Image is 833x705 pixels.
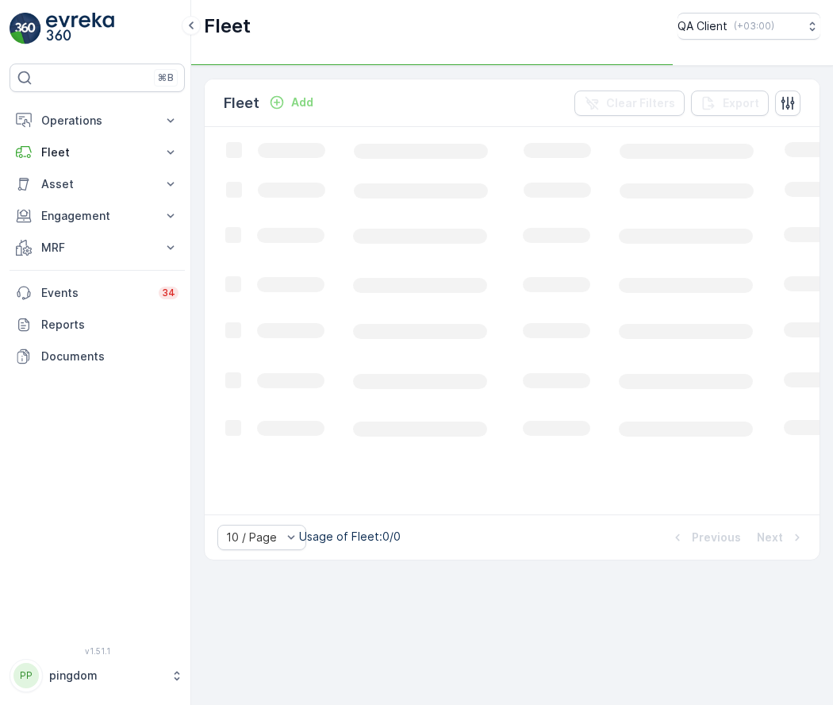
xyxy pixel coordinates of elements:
[734,20,774,33] p: ( +03:00 )
[10,13,41,44] img: logo
[204,13,251,39] p: Fleet
[263,93,320,112] button: Add
[41,144,153,160] p: Fleet
[668,528,743,547] button: Previous
[755,528,807,547] button: Next
[49,668,163,684] p: pingdom
[41,113,153,129] p: Operations
[41,317,178,333] p: Reports
[299,529,401,545] p: Usage of Fleet : 0/0
[10,277,185,309] a: Events34
[13,663,39,688] div: PP
[41,349,178,364] p: Documents
[224,92,259,114] p: Fleet
[10,232,185,264] button: MRF
[606,95,675,111] p: Clear Filters
[10,659,185,692] button: PPpingdom
[46,13,114,44] img: logo_light-DOdMpM7g.png
[678,18,727,34] p: QA Client
[10,105,185,137] button: Operations
[10,309,185,341] a: Reports
[10,341,185,372] a: Documents
[678,13,820,40] button: QA Client(+03:00)
[41,285,149,301] p: Events
[162,287,175,299] p: 34
[691,91,769,116] button: Export
[41,240,153,256] p: MRF
[10,168,185,200] button: Asset
[291,94,313,110] p: Add
[41,176,153,192] p: Asset
[692,530,741,545] p: Previous
[41,208,153,224] p: Engagement
[10,137,185,168] button: Fleet
[10,200,185,232] button: Engagement
[723,95,759,111] p: Export
[574,91,685,116] button: Clear Filters
[10,646,185,656] span: v 1.51.1
[757,530,783,545] p: Next
[158,71,174,84] p: ⌘B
